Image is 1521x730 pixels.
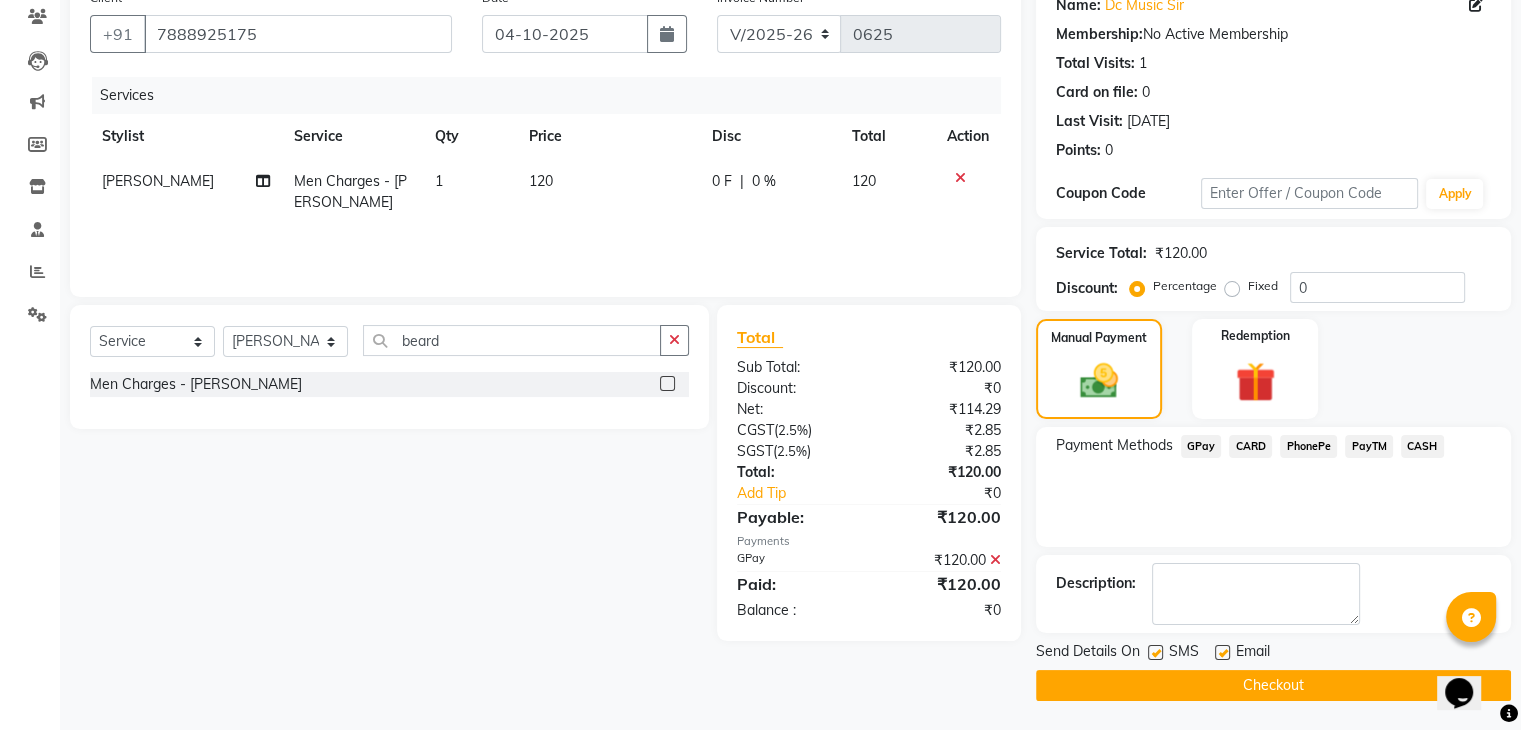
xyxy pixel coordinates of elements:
[869,572,1016,596] div: ₹120.00
[722,399,869,420] div: Net:
[1181,435,1222,458] span: GPay
[517,114,700,159] th: Price
[1127,111,1170,132] div: [DATE]
[1056,573,1136,594] div: Description:
[1437,650,1501,710] iframe: chat widget
[1105,140,1113,161] div: 0
[737,327,783,348] span: Total
[1056,24,1143,45] div: Membership:
[1401,435,1444,458] span: CASH
[102,172,214,190] span: [PERSON_NAME]
[722,483,893,504] a: Add Tip
[700,114,840,159] th: Disc
[282,114,423,159] th: Service
[840,114,935,159] th: Total
[1036,670,1511,701] button: Checkout
[777,443,807,459] span: 2.5%
[90,114,282,159] th: Stylist
[1236,641,1270,666] span: Email
[1223,357,1288,407] img: _gift.svg
[752,171,776,192] span: 0 %
[1139,53,1147,74] div: 1
[1056,435,1173,456] span: Payment Methods
[1248,277,1278,295] label: Fixed
[90,374,302,395] div: Men Charges - [PERSON_NAME]
[1345,435,1393,458] span: PayTM
[722,441,869,462] div: ( )
[869,550,1016,571] div: ₹120.00
[90,15,146,53] button: +91
[712,171,732,192] span: 0 F
[1056,24,1491,45] div: No Active Membership
[1056,140,1101,161] div: Points:
[144,15,452,53] input: Search by Name/Mobile/Email/Code
[1155,243,1207,264] div: ₹120.00
[869,505,1016,529] div: ₹120.00
[1201,178,1419,209] input: Enter Offer / Coupon Code
[1056,183,1201,204] div: Coupon Code
[778,422,808,438] span: 2.5%
[1051,329,1147,347] label: Manual Payment
[92,77,1016,114] div: Services
[1221,327,1290,345] label: Redemption
[1068,359,1130,403] img: _cash.svg
[722,550,869,571] div: GPay
[363,325,661,356] input: Search or Scan
[737,533,1001,550] div: Payments
[423,114,517,159] th: Qty
[1056,111,1123,132] div: Last Visit:
[722,600,869,621] div: Balance :
[893,483,1015,504] div: ₹0
[737,442,773,460] span: SGST
[1056,82,1138,103] div: Card on file:
[1036,641,1140,666] span: Send Details On
[529,172,553,190] span: 120
[737,421,774,439] span: CGST
[722,420,869,441] div: ( )
[1056,53,1135,74] div: Total Visits:
[869,399,1016,420] div: ₹114.29
[740,171,744,192] span: |
[435,172,443,190] span: 1
[869,441,1016,462] div: ₹2.85
[1153,277,1217,295] label: Percentage
[1280,435,1337,458] span: PhonePe
[1056,278,1118,299] div: Discount:
[869,378,1016,399] div: ₹0
[1229,435,1272,458] span: CARD
[1142,82,1150,103] div: 0
[852,172,876,190] span: 120
[722,572,869,596] div: Paid:
[869,420,1016,441] div: ₹2.85
[869,462,1016,483] div: ₹120.00
[722,378,869,399] div: Discount:
[722,505,869,529] div: Payable:
[722,357,869,378] div: Sub Total:
[869,357,1016,378] div: ₹120.00
[1426,179,1483,209] button: Apply
[722,462,869,483] div: Total:
[1169,641,1199,666] span: SMS
[294,172,407,211] span: Men Charges - [PERSON_NAME]
[1056,243,1147,264] div: Service Total:
[935,114,1001,159] th: Action
[869,600,1016,621] div: ₹0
